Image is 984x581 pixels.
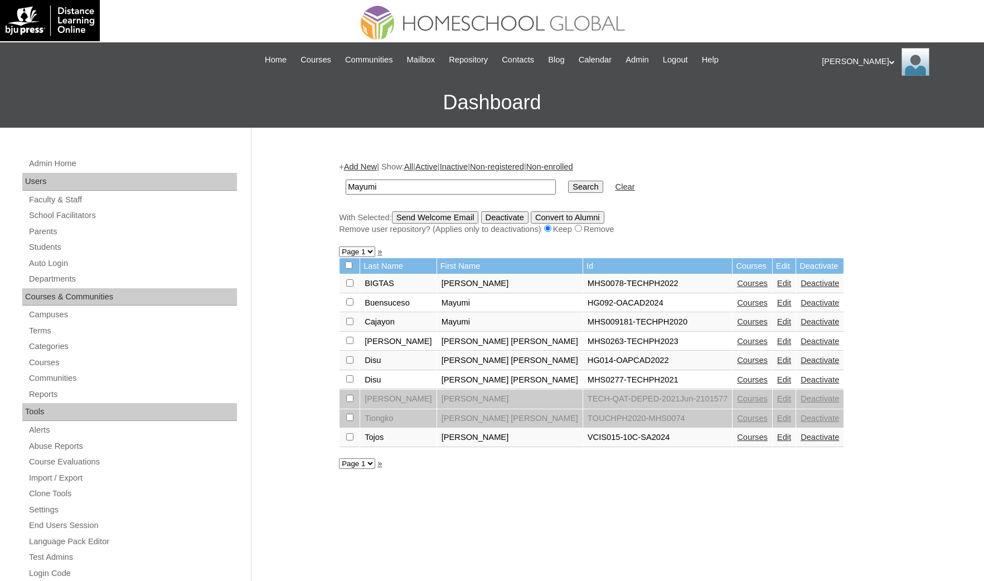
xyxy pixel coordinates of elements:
[437,332,583,351] td: [PERSON_NAME] [PERSON_NAME]
[360,390,437,409] td: [PERSON_NAME]
[6,6,94,36] img: logo-white.png
[801,414,839,423] a: Deactivate
[777,279,791,288] a: Edit
[404,162,413,171] a: All
[901,48,929,76] img: Ariane Ebuen
[437,258,583,274] td: First Name
[583,351,732,370] td: HG014-OAPCAD2022
[737,375,768,384] a: Courses
[796,258,844,274] td: Deactivate
[28,356,237,370] a: Courses
[777,375,791,384] a: Edit
[295,54,337,66] a: Courses
[526,162,573,171] a: Non-enrolled
[339,224,891,235] div: Remove user repository? (Applies only to deactivations) Keep Remove
[344,162,377,171] a: Add New
[360,409,437,428] td: Tiongko
[440,162,468,171] a: Inactive
[265,54,287,66] span: Home
[28,388,237,401] a: Reports
[28,535,237,549] a: Language Pack Editor
[777,356,791,365] a: Edit
[737,317,768,326] a: Courses
[339,161,891,235] div: + | Show: | | | |
[542,54,570,66] a: Blog
[28,423,237,437] a: Alerts
[437,274,583,293] td: [PERSON_NAME]
[22,403,237,421] div: Tools
[620,54,655,66] a: Admin
[377,459,382,468] a: »
[583,258,732,274] td: Id
[28,340,237,354] a: Categories
[822,48,973,76] div: [PERSON_NAME]
[583,390,732,409] td: TECH-QAT-DEPED-2021Jun-2101577
[28,503,237,517] a: Settings
[28,455,237,469] a: Course Evaluations
[437,351,583,370] td: [PERSON_NAME] [PERSON_NAME]
[345,54,393,66] span: Communities
[583,409,732,428] td: TOUCHPH2020-MHS0074
[773,258,796,274] td: Edit
[360,258,437,274] td: Last Name
[360,428,437,447] td: Tojos
[377,247,382,256] a: »
[583,294,732,313] td: HG092-OACAD2024
[6,78,978,128] h3: Dashboard
[696,54,724,66] a: Help
[437,390,583,409] td: [PERSON_NAME]
[663,54,688,66] span: Logout
[28,240,237,254] a: Students
[28,157,237,171] a: Admin Home
[626,54,649,66] span: Admin
[801,356,839,365] a: Deactivate
[360,313,437,332] td: Cajayon
[737,356,768,365] a: Courses
[777,298,791,307] a: Edit
[415,162,438,171] a: Active
[548,54,564,66] span: Blog
[777,394,791,403] a: Edit
[801,279,839,288] a: Deactivate
[22,288,237,306] div: Courses & Communities
[568,181,603,193] input: Search
[573,54,617,66] a: Calendar
[28,256,237,270] a: Auto Login
[502,54,534,66] span: Contacts
[22,173,237,191] div: Users
[702,54,719,66] span: Help
[340,54,399,66] a: Communities
[360,274,437,293] td: BIGTAS
[657,54,694,66] a: Logout
[531,211,604,224] input: Convert to Alumni
[407,54,435,66] span: Mailbox
[801,298,839,307] a: Deactivate
[777,414,791,423] a: Edit
[28,371,237,385] a: Communities
[777,337,791,346] a: Edit
[28,308,237,322] a: Campuses
[437,371,583,390] td: [PERSON_NAME] [PERSON_NAME]
[801,394,839,403] a: Deactivate
[496,54,540,66] a: Contacts
[443,54,493,66] a: Repository
[470,162,524,171] a: Non-registered
[737,394,768,403] a: Courses
[737,433,768,442] a: Courses
[437,428,583,447] td: [PERSON_NAME]
[737,298,768,307] a: Courses
[392,211,479,224] input: Send Welcome Email
[437,313,583,332] td: Mayumi
[801,433,839,442] a: Deactivate
[737,337,768,346] a: Courses
[28,272,237,286] a: Departments
[437,409,583,428] td: [PERSON_NAME] [PERSON_NAME]
[737,279,768,288] a: Courses
[28,324,237,338] a: Terms
[437,294,583,313] td: Mayumi
[583,428,732,447] td: VCIS015-10C-SA2024
[28,225,237,239] a: Parents
[449,54,488,66] span: Repository
[733,258,772,274] td: Courses
[28,567,237,580] a: Login Code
